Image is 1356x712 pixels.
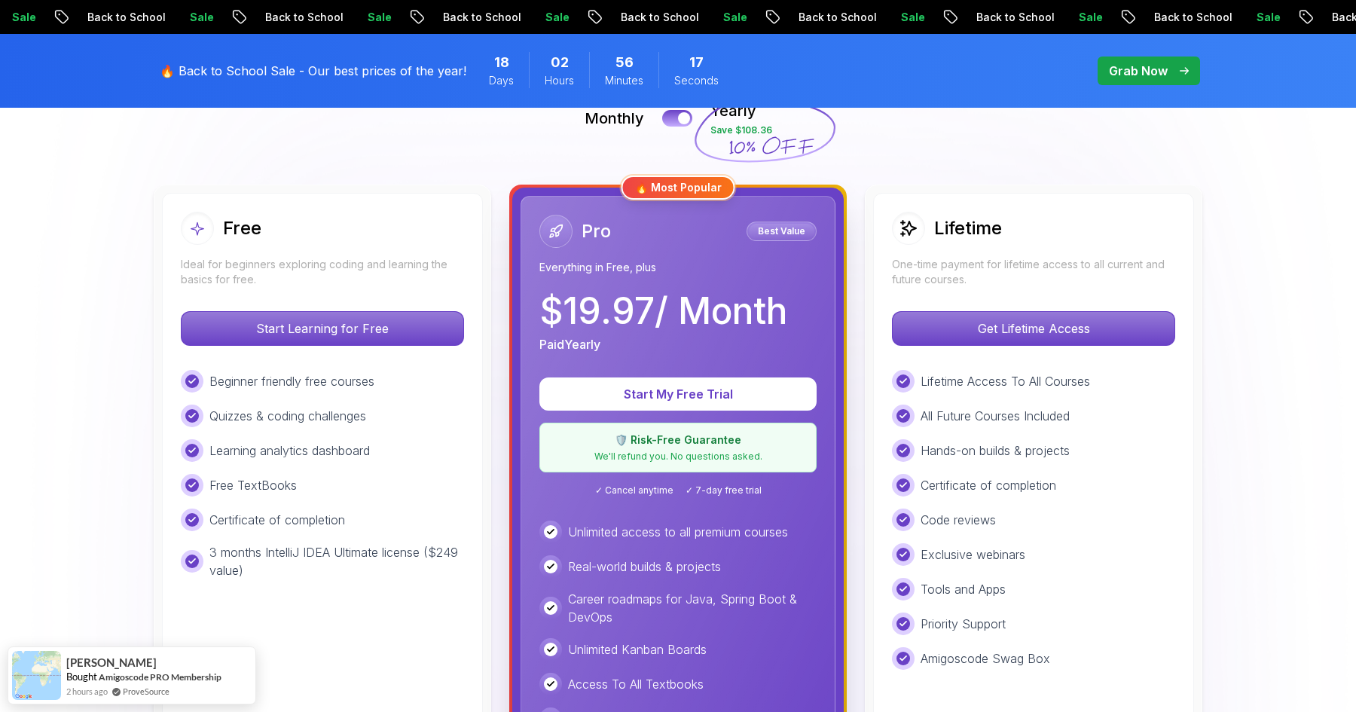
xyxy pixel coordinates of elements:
p: Best Value [749,224,814,239]
h2: Pro [582,219,611,243]
p: Lifetime Access To All Courses [921,372,1090,390]
p: Certificate of completion [921,476,1056,494]
p: Career roadmaps for Java, Spring Boot & DevOps [568,590,817,626]
h2: Lifetime [934,216,1002,240]
p: 3 months IntelliJ IDEA Ultimate license ($249 value) [209,543,464,579]
p: We'll refund you. No questions asked. [549,451,807,463]
span: [PERSON_NAME] [66,656,157,669]
span: 56 Minutes [615,52,634,73]
span: Seconds [674,73,719,88]
p: Sale [349,10,397,25]
span: 2 hours ago [66,685,108,698]
img: provesource social proof notification image [12,651,61,700]
span: 17 Seconds [689,52,704,73]
p: Certificate of completion [209,511,345,529]
h2: Free [223,216,261,240]
a: Get Lifetime Access [892,321,1175,336]
p: $ 19.97 / Month [539,293,787,329]
span: 2 Hours [551,52,569,73]
p: Sale [171,10,219,25]
a: Amigoscode PRO Membership [99,671,221,683]
p: Real-world builds & projects [568,558,721,576]
p: Everything in Free, plus [539,260,817,275]
p: Back to School [780,10,882,25]
span: Hours [545,73,574,88]
p: Back to School [957,10,1060,25]
p: Paid Yearly [539,335,600,353]
span: ✓ 7-day free trial [686,484,762,497]
a: Start Learning for Free [181,321,464,336]
p: Sale [704,10,753,25]
p: All Future Courses Included [921,407,1070,425]
p: Sale [882,10,930,25]
p: Hands-on builds & projects [921,442,1070,460]
p: Learning analytics dashboard [209,442,370,460]
p: Unlimited Kanban Boards [568,640,707,659]
p: Free TextBooks [209,476,297,494]
p: Unlimited access to all premium courses [568,523,788,541]
p: Start My Free Trial [557,385,799,403]
button: Start Learning for Free [181,311,464,346]
p: Ideal for beginners exploring coding and learning the basics for free. [181,257,464,287]
p: Sale [1238,10,1286,25]
p: 🛡️ Risk-Free Guarantee [549,432,807,448]
p: One-time payment for lifetime access to all current and future courses. [892,257,1175,287]
p: Beginner friendly free courses [209,372,374,390]
p: Grab Now [1109,62,1168,80]
p: Priority Support [921,615,1006,633]
p: Back to School [424,10,527,25]
p: Get Lifetime Access [893,312,1174,345]
p: Start Learning for Free [182,312,463,345]
span: Bought [66,671,97,683]
p: Tools and Apps [921,580,1006,598]
p: Monthly [585,108,644,129]
p: Back to School [1135,10,1238,25]
button: Start My Free Trial [539,377,817,411]
span: Minutes [605,73,643,88]
p: 🔥 Back to School Sale - Our best prices of the year! [160,62,466,80]
a: ProveSource [123,685,169,698]
p: Access To All Textbooks [568,675,704,693]
p: Back to School [69,10,171,25]
p: Amigoscode Swag Box [921,649,1050,668]
p: Sale [527,10,575,25]
p: Back to School [602,10,704,25]
p: Sale [1060,10,1108,25]
span: ✓ Cancel anytime [595,484,673,497]
p: Quizzes & coding challenges [209,407,366,425]
p: Exclusive webinars [921,545,1025,564]
span: 18 Days [494,52,509,73]
p: Back to School [246,10,349,25]
span: Days [489,73,514,88]
p: Code reviews [921,511,996,529]
button: Get Lifetime Access [892,311,1175,346]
